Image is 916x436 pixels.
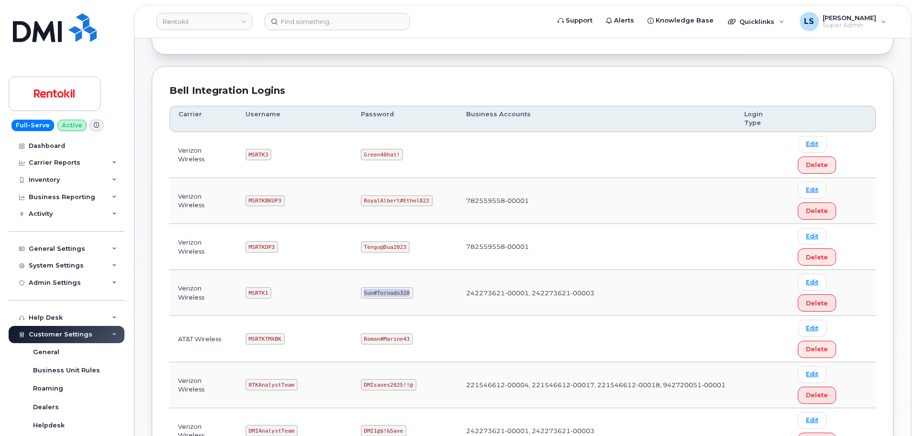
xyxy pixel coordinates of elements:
[458,270,736,316] td: 242273621-00001, 242273621-00003
[806,391,828,400] span: Delete
[237,106,352,132] th: Username
[169,106,237,132] th: Carrier
[798,248,836,266] button: Delete
[169,132,237,178] td: Verizon Wireless
[798,294,836,312] button: Delete
[823,22,876,29] span: Super Admin
[798,274,827,291] a: Edit
[736,106,789,132] th: Login Type
[169,316,237,362] td: AT&T Wireless
[798,412,827,429] a: Edit
[641,11,720,30] a: Knowledge Base
[874,394,909,429] iframe: Messenger Launcher
[169,178,237,224] td: Verizon Wireless
[361,287,413,299] code: Sun#Tornado320
[361,195,433,207] code: RoyalAlbert#Ethel822
[361,379,416,391] code: DMIsaves2025!!@
[614,16,634,25] span: Alerts
[246,149,271,160] code: MSRTK3
[246,287,271,299] code: MSRTK1
[798,387,836,404] button: Delete
[806,345,828,354] span: Delete
[458,362,736,408] td: 221546612-00004, 221546612-00017, 221546612-00018, 942720051-00001
[458,224,736,270] td: 782559558-00001
[798,202,836,220] button: Delete
[739,18,774,25] span: Quicklinks
[169,270,237,316] td: Verizon Wireless
[806,253,828,262] span: Delete
[793,12,893,31] div: Luke Schroeder
[169,224,237,270] td: Verizon Wireless
[361,241,410,253] code: Tengu@Dua2023
[798,182,827,199] a: Edit
[246,379,298,391] code: RTKAnalystTeam
[806,299,828,308] span: Delete
[798,228,827,245] a: Edit
[246,241,278,253] code: MSRTKDP3
[798,366,827,383] a: Edit
[798,136,827,153] a: Edit
[458,178,736,224] td: 782559558-00001
[169,84,876,98] div: Bell Integration Logins
[551,11,599,30] a: Support
[599,11,641,30] a: Alerts
[361,149,403,160] code: Green40hat!
[804,16,814,27] span: LS
[265,13,410,30] input: Find something...
[806,206,828,215] span: Delete
[156,13,252,30] a: Rentokil
[246,333,285,345] code: MSRTKTMXBK
[352,106,458,132] th: Password
[798,341,836,358] button: Delete
[169,362,237,408] td: Verizon Wireless
[458,106,736,132] th: Business Accounts
[656,16,714,25] span: Knowledge Base
[246,195,285,207] code: MSRTKBKUP3
[566,16,592,25] span: Support
[806,160,828,169] span: Delete
[798,320,827,336] a: Edit
[823,14,876,22] span: [PERSON_NAME]
[361,333,413,345] code: Roman#Marine43
[721,12,791,31] div: Quicklinks
[798,157,836,174] button: Delete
